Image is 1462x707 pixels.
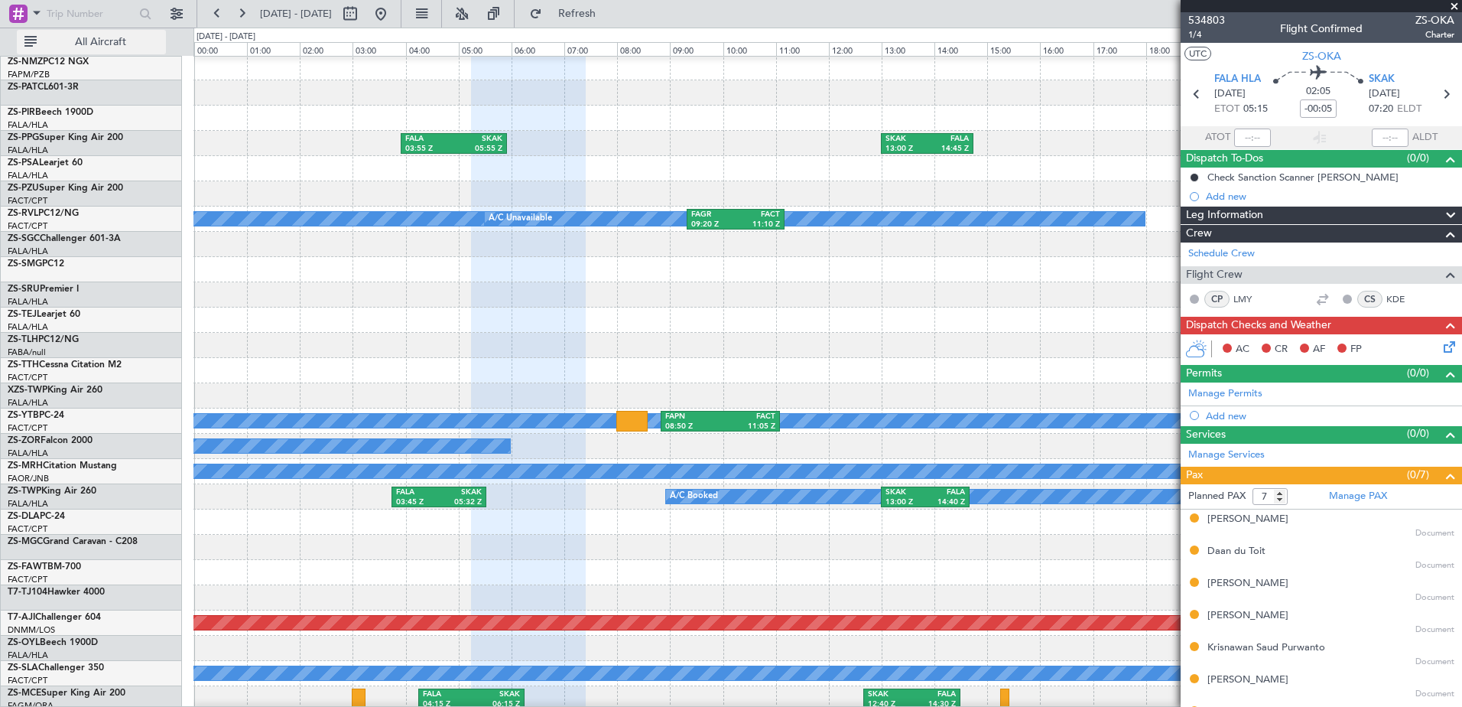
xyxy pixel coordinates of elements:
span: (0/0) [1407,425,1429,441]
div: 11:00 [776,42,829,56]
a: ZS-PATCL601-3R [8,83,79,92]
div: FACT [720,412,775,422]
span: Document [1415,656,1454,669]
div: FALA [405,134,453,145]
div: 14:40 Z [925,497,965,508]
a: FACT/CPT [8,220,47,232]
div: [PERSON_NAME] [1207,673,1288,688]
span: ZS-TWP [8,487,41,496]
a: ZS-NMZPC12 NGX [8,57,89,67]
span: ZS-MGC [8,537,43,546]
div: 08:50 Z [665,422,720,432]
a: ZS-RVLPC12/NG [8,209,79,218]
div: 14:45 Z [928,144,970,155]
div: 03:00 [353,42,405,56]
span: ZS-SMG [8,259,42,269]
span: ZS-SGC [8,234,40,243]
div: 14:00 [934,42,987,56]
div: 11:10 Z [736,220,780,230]
div: FALA [912,689,957,700]
span: 1/4 [1188,28,1225,41]
label: Planned PAX [1188,489,1246,504]
span: Leg Information [1186,207,1263,224]
div: 02:00 [300,42,353,56]
span: ZS-DLA [8,512,40,521]
span: ZS-OKA [1415,12,1454,28]
span: ATOT [1205,130,1230,145]
a: Manage Permits [1188,386,1262,402]
span: ELDT [1397,102,1421,117]
a: ZS-SMGPC12 [8,259,64,269]
span: ZS-MRH [8,461,43,471]
a: ZS-TWPKing Air 260 [8,487,96,496]
div: SKAK [439,487,482,498]
a: ZS-PPGSuper King Air 200 [8,133,123,142]
a: ZS-MRHCitation Mustang [8,461,117,471]
div: 05:55 Z [453,144,502,155]
a: FACT/CPT [8,523,47,535]
div: FALA [925,487,965,498]
div: CP [1204,291,1230,308]
span: ZS-PPG [8,133,39,142]
div: 09:00 [670,42,723,56]
div: SKAK [453,134,502,145]
a: ZS-SGCChallenger 601-3A [8,234,121,243]
span: ZS-OYL [8,638,40,647]
div: SKAK [885,134,928,145]
span: [DATE] [1214,86,1246,102]
button: Refresh [522,2,614,26]
button: All Aircraft [17,30,166,54]
a: Schedule Crew [1188,246,1255,262]
a: FABA/null [8,347,46,358]
a: DNMM/LOS [8,624,55,636]
span: (0/7) [1407,467,1429,483]
span: CR [1275,342,1288,357]
div: 03:55 Z [405,144,453,155]
div: FALA [928,134,970,145]
a: FACT/CPT [8,574,47,585]
a: FACT/CPT [8,675,47,686]
div: SKAK [885,487,925,498]
span: Document [1415,591,1454,604]
span: T7-AJI [8,613,35,622]
span: [DATE] [1369,86,1400,102]
span: ETOT [1214,102,1239,117]
div: [PERSON_NAME] [1207,608,1288,624]
a: ZS-MGCGrand Caravan - C208 [8,537,138,546]
div: [DATE] - [DATE] [197,31,255,44]
div: 15:00 [987,42,1040,56]
a: ZS-TEJLearjet 60 [8,310,80,319]
span: ZS-PIR [8,108,35,117]
a: ZS-YTBPC-24 [8,411,64,420]
div: 04:00 [406,42,459,56]
span: Charter [1415,28,1454,41]
div: 03:45 Z [396,497,439,508]
span: Dispatch To-Dos [1186,150,1263,168]
span: 05:15 [1243,102,1268,117]
span: ZS-PAT [8,83,37,92]
a: FALA/HLA [8,119,48,131]
span: 02:05 [1306,84,1330,99]
span: ZS-RVL [8,209,38,218]
span: (0/0) [1407,150,1429,166]
input: Trip Number [47,2,135,25]
span: ZS-OKA [1302,48,1341,64]
div: A/C Booked [670,485,718,508]
div: 01:00 [247,42,300,56]
span: Refresh [545,8,609,19]
div: 10:00 [723,42,776,56]
a: FALA/HLA [8,170,48,181]
span: AF [1313,342,1325,357]
a: ZS-FAWTBM-700 [8,562,81,572]
div: Add new [1206,190,1454,203]
a: ZS-ZORFalcon 2000 [8,436,93,445]
button: UTC [1184,47,1211,60]
a: T7-AJIChallenger 604 [8,613,101,622]
span: FALA HLA [1214,72,1261,87]
a: ZS-TLHPC12/NG [8,335,79,344]
span: Services [1186,426,1226,444]
a: FALA/HLA [8,448,48,459]
span: ZS-PSA [8,158,39,168]
div: FALA [396,487,439,498]
a: KDE [1386,292,1421,306]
